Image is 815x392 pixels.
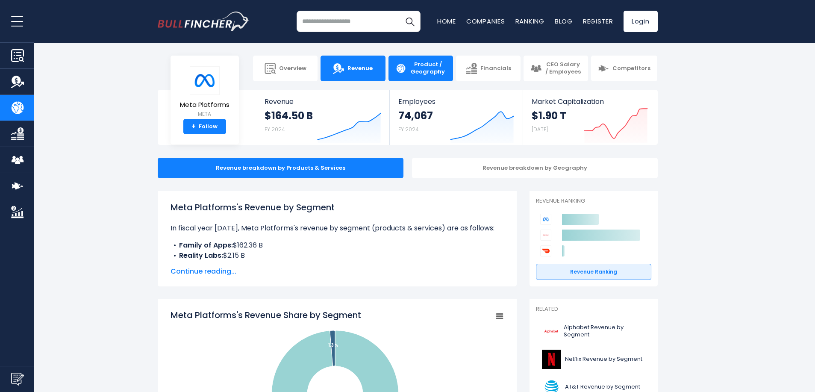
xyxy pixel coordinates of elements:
b: Reality Labs: [179,251,223,260]
a: Financials [456,56,521,81]
tspan: 1.3 % [328,342,338,348]
span: Market Capitalization [532,97,648,106]
img: NFLX logo [541,350,562,369]
span: Product / Geography [410,61,446,76]
span: Overview [279,65,306,72]
a: Go to homepage [158,12,250,31]
img: DoorDash competitors logo [540,245,551,256]
p: Related [536,306,651,313]
li: $2.15 B [171,251,504,261]
a: Register [583,17,613,26]
strong: $164.50 B [265,109,313,122]
span: Alphabet Revenue by Segment [564,324,646,339]
a: Revenue Ranking [536,264,651,280]
p: In fiscal year [DATE], Meta Platforms's revenue by segment (products & services) are as follows: [171,223,504,233]
img: bullfincher logo [158,12,250,31]
span: Meta Platforms [180,101,229,109]
span: AT&T Revenue by Segment [565,383,640,391]
a: Companies [466,17,505,26]
h1: Meta Platforms's Revenue by Segment [171,201,504,214]
small: FY 2024 [265,126,285,133]
a: Competitors [591,56,657,81]
a: Blog [555,17,573,26]
span: Financials [480,65,511,72]
span: Revenue [265,97,381,106]
img: Alphabet competitors logo [540,230,551,241]
span: Revenue [347,65,373,72]
a: Product / Geography [388,56,453,81]
img: Meta Platforms competitors logo [540,214,551,225]
li: $162.36 B [171,240,504,251]
button: Search [399,11,421,32]
a: Alphabet Revenue by Segment [536,320,651,343]
a: Market Capitalization $1.90 T [DATE] [523,90,656,145]
span: Netflix Revenue by Segment [565,356,642,363]
a: Home [437,17,456,26]
strong: + [191,123,196,130]
a: Netflix Revenue by Segment [536,348,651,371]
b: Family of Apps: [179,240,233,250]
div: Revenue breakdown by Products & Services [158,158,403,178]
span: Employees [398,97,514,106]
div: Revenue breakdown by Geography [412,158,658,178]
a: Meta Platforms META [179,66,230,119]
p: Revenue Ranking [536,197,651,205]
span: Competitors [612,65,650,72]
a: Overview [253,56,318,81]
small: FY 2024 [398,126,419,133]
strong: 74,067 [398,109,433,122]
span: Continue reading... [171,266,504,277]
img: GOOGL logo [541,322,561,341]
small: [DATE] [532,126,548,133]
a: +Follow [183,119,226,134]
tspan: Meta Platforms's Revenue Share by Segment [171,309,361,321]
a: Revenue [321,56,385,81]
a: Revenue $164.50 B FY 2024 [256,90,390,145]
a: CEO Salary / Employees [524,56,588,81]
strong: $1.90 T [532,109,566,122]
span: CEO Salary / Employees [545,61,581,76]
a: Ranking [515,17,544,26]
a: Login [624,11,658,32]
small: META [180,110,229,118]
a: Employees 74,067 FY 2024 [390,90,523,145]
